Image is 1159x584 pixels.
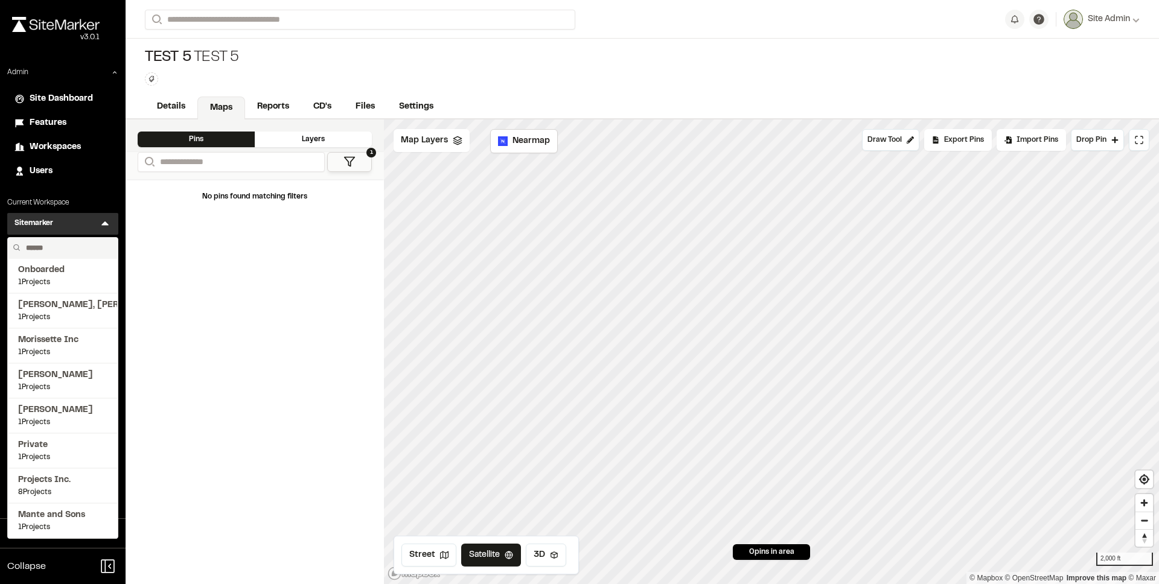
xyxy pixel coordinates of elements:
div: 2,000 ft [1096,553,1153,566]
div: Layers [255,132,372,147]
span: Onboarded [18,264,107,277]
img: User [1064,10,1083,29]
span: Private [18,439,107,452]
a: Mante and Sons1Projects [18,509,107,533]
a: Settings [387,95,445,118]
span: Workspaces [30,141,81,154]
a: Mapbox [969,574,1003,582]
a: Morissette Inc1Projects [18,334,107,358]
span: Draw Tool [867,135,902,145]
p: Admin [7,67,28,78]
a: Projects Inc.8Projects [18,474,107,498]
span: Site Admin [1088,13,1130,26]
button: 3D [526,544,566,567]
a: Site Dashboard [14,92,111,106]
span: Morissette Inc [18,334,107,347]
span: [PERSON_NAME], [PERSON_NAME] and [PERSON_NAME] [18,299,107,312]
button: Search [145,10,167,30]
span: Collapse [7,559,46,574]
span: Map Layers [401,134,448,147]
span: 1 Projects [18,312,107,323]
div: Import Pins into your project [997,129,1066,151]
span: 8 Projects [18,487,107,498]
span: [PERSON_NAME] [18,369,107,382]
button: Draw Tool [862,129,919,151]
button: Nearmap [490,129,558,153]
a: [PERSON_NAME], [PERSON_NAME] and [PERSON_NAME]1Projects [18,299,107,323]
div: No pins available to export [924,129,992,151]
span: 1 Projects [18,452,107,463]
a: Features [14,116,111,130]
span: 1 Projects [18,522,107,533]
button: Reset bearing to north [1135,529,1153,547]
button: Drop Pin [1071,129,1124,151]
a: OpenStreetMap [1005,574,1064,582]
button: Zoom in [1135,494,1153,512]
button: Site Admin [1064,10,1140,29]
button: Find my location [1135,471,1153,488]
a: Files [343,95,387,118]
span: Export Pins [944,135,984,145]
span: 1 Projects [18,277,107,288]
span: 1 Projects [18,417,107,428]
span: 1 Projects [18,347,107,358]
span: 0 pins in area [749,547,794,557]
a: Map feedback [1067,574,1126,582]
button: Search [138,152,159,172]
span: Mante and Sons [18,509,107,522]
a: [PERSON_NAME]1Projects [18,404,107,428]
button: 1 [327,152,372,172]
a: Users [14,165,111,178]
button: Satellite [461,544,521,567]
div: test 5 [145,48,239,68]
a: CD's [301,95,343,118]
a: Private1Projects [18,439,107,463]
span: test 5 [145,48,191,68]
img: Nearmap [498,136,508,146]
button: Street [401,544,456,567]
span: 1 Projects [18,382,107,393]
a: Mapbox logo [388,567,441,580]
span: Import Pins [1017,135,1058,145]
span: 1 [366,148,376,157]
a: [PERSON_NAME]1Projects [18,369,107,393]
a: Maps [197,97,245,119]
span: Features [30,116,66,130]
span: Projects Inc. [18,474,107,487]
a: Reports [245,95,301,118]
span: No pins found matching filters [202,194,307,200]
a: Details [145,95,197,118]
span: Site Dashboard [30,92,93,106]
button: Zoom out [1135,512,1153,529]
a: Maxar [1128,574,1156,582]
a: Onboarded1Projects [18,264,107,288]
div: Pins [138,132,255,147]
span: [PERSON_NAME] [18,404,107,417]
button: Edit Tags [145,72,158,86]
img: rebrand.png [12,17,100,32]
span: Drop Pin [1076,135,1106,145]
span: Users [30,165,53,178]
div: Oh geez...please don't... [12,32,100,43]
span: Nearmap [512,135,550,148]
span: Reset bearing to north [1135,530,1153,547]
p: Current Workspace [7,197,118,208]
canvas: Map [384,119,1159,584]
a: Workspaces [14,141,111,154]
h3: Sitemarker [14,218,53,230]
